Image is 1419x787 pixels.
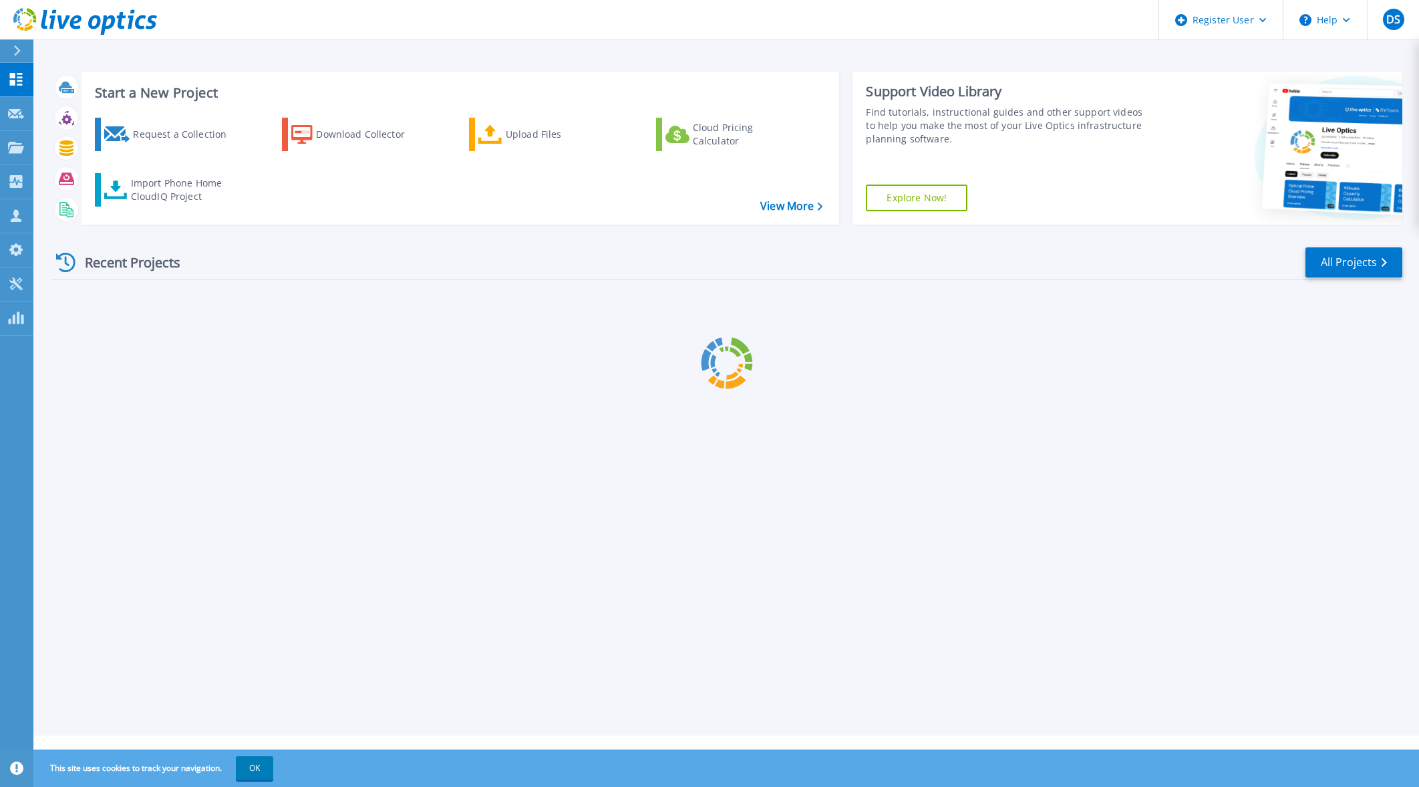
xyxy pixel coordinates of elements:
[1386,14,1400,25] span: DS
[131,177,235,203] div: Import Phone Home CloudIQ Project
[95,118,244,151] a: Request a Collection
[51,246,198,279] div: Recent Projects
[469,118,618,151] a: Upload Files
[866,185,967,211] a: Explore Now!
[760,200,822,213] a: View More
[866,83,1148,100] div: Support Video Library
[282,118,431,151] a: Download Collector
[133,121,240,148] div: Request a Collection
[693,121,800,148] div: Cloud Pricing Calculator
[95,86,822,100] h3: Start a New Project
[1305,247,1402,277] a: All Projects
[866,106,1148,146] div: Find tutorials, instructional guides and other support videos to help you make the most of your L...
[236,756,273,780] button: OK
[316,121,423,148] div: Download Collector
[506,121,613,148] div: Upload Files
[37,756,273,780] span: This site uses cookies to track your navigation.
[656,118,805,151] a: Cloud Pricing Calculator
